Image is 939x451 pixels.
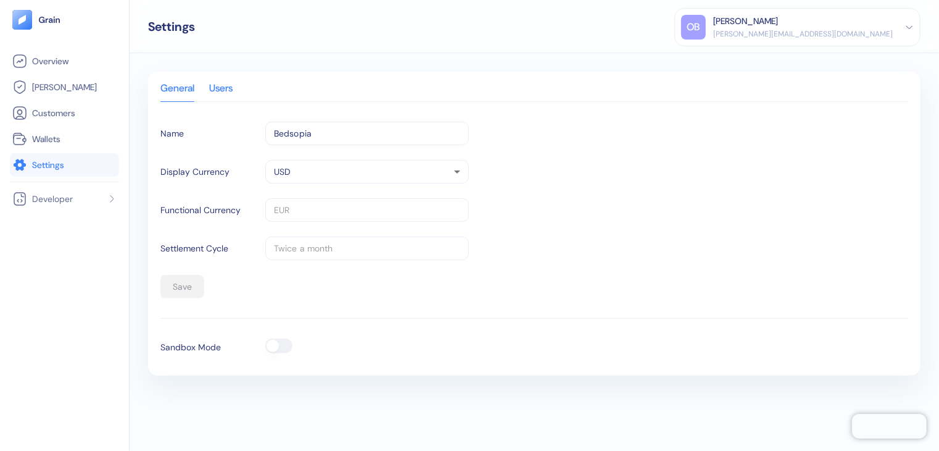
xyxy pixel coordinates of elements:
div: OB [681,15,706,40]
div: [PERSON_NAME] [713,15,778,28]
label: Name [160,127,184,140]
label: Sandbox Mode [160,341,221,354]
div: Users [209,84,233,101]
a: [PERSON_NAME] [12,80,117,95]
span: Wallets [32,133,60,145]
span: [PERSON_NAME] [32,81,97,93]
span: Developer [32,193,73,205]
a: Overview [12,54,117,69]
a: Wallets [12,132,117,146]
img: logo [38,15,61,24]
div: [PERSON_NAME][EMAIL_ADDRESS][DOMAIN_NAME] [713,28,893,40]
div: USD [265,160,469,183]
label: Display Currency [160,166,230,179]
label: Functional Currency [160,204,241,217]
div: General [160,84,194,101]
a: Settings [12,158,117,172]
span: Settings [32,159,64,171]
label: Settlement Cycle [160,242,228,255]
img: logo-tablet-V2.svg [12,10,32,30]
a: Customers [12,106,117,120]
span: Overview [32,55,68,67]
div: Settings [148,20,195,33]
iframe: Chatra live chat [852,414,927,439]
span: Customers [32,107,75,119]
